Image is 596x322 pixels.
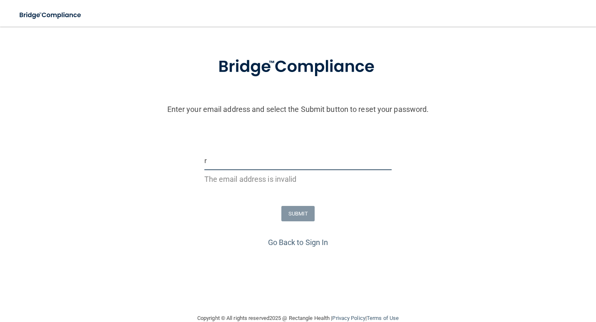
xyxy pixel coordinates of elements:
a: Privacy Policy [332,315,365,321]
p: The email address is invalid [204,172,392,186]
button: SUBMIT [281,206,315,221]
a: Terms of Use [367,315,399,321]
a: Go Back to Sign In [268,238,328,247]
input: Email [204,151,392,170]
img: bridge_compliance_login_screen.278c3ca4.svg [12,7,89,24]
img: bridge_compliance_login_screen.278c3ca4.svg [201,45,395,89]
